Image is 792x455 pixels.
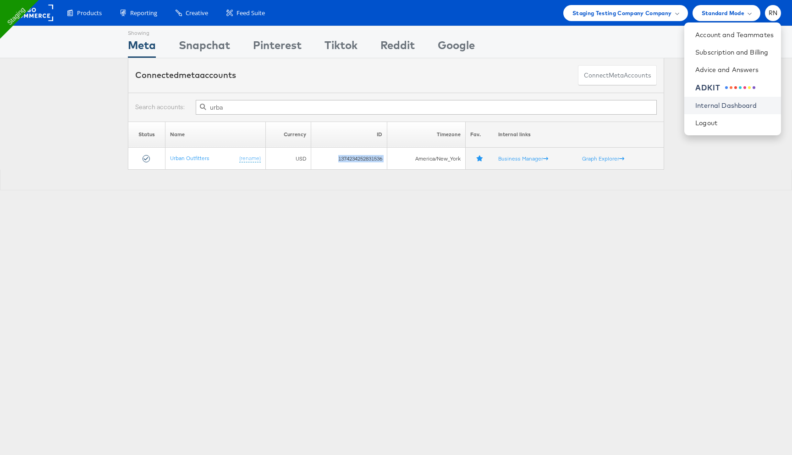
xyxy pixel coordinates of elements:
div: Connected accounts [135,69,236,81]
a: Subscription and Billing [695,48,774,57]
span: Reporting [130,9,157,17]
td: USD [265,148,311,170]
th: Name [165,122,265,148]
div: Tiktok [324,37,357,58]
span: Creative [186,9,208,17]
span: RN [769,10,778,16]
span: meta [609,71,624,80]
span: Feed Suite [236,9,265,17]
div: Reddit [380,37,415,58]
th: ID [311,122,387,148]
button: ConnectmetaAccounts [578,65,657,86]
a: Account and Teammates [695,30,774,39]
th: Status [128,122,165,148]
div: Showing [128,26,156,37]
a: Graph Explorer [582,155,624,162]
div: ADKIT [695,83,720,93]
th: Timezone [387,122,465,148]
th: Currency [265,122,311,148]
span: Standard Mode [702,8,744,18]
div: Pinterest [253,37,302,58]
div: Meta [128,37,156,58]
div: Google [438,37,475,58]
div: Snapchat [179,37,230,58]
a: Business Manager [498,155,548,162]
span: Products [77,9,102,17]
span: meta [179,70,200,80]
a: ADKIT [695,83,774,93]
input: Filter [196,100,657,115]
a: Advice and Answers [695,65,774,74]
td: 1374234252831536 [311,148,387,170]
span: Staging Testing Company Company [572,8,672,18]
a: (rename) [239,155,261,162]
a: Urban Outfitters [170,155,209,161]
td: America/New_York [387,148,465,170]
a: Logout [695,118,774,128]
a: Internal Dashboard [695,101,774,110]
